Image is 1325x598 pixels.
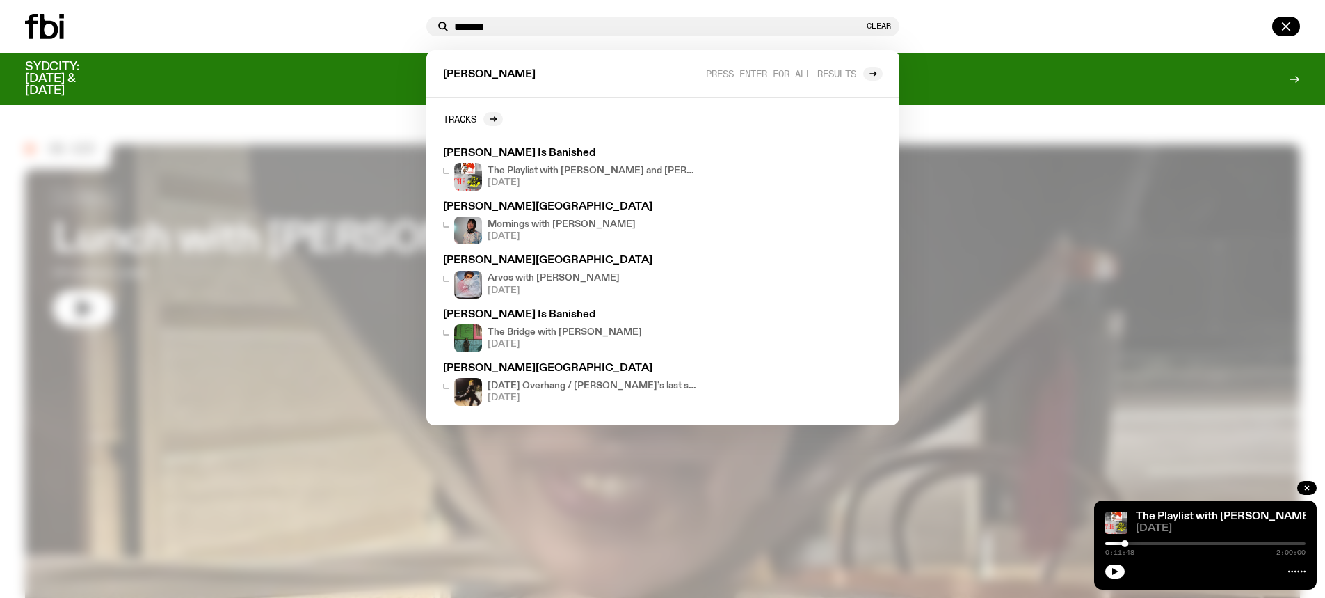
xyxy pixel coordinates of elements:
[488,381,699,391] h4: [DATE] Overhang / [PERSON_NAME]’s last show !!!!!!
[443,148,699,159] h3: [PERSON_NAME] Is Banished
[1276,549,1306,556] span: 2:00:00
[437,196,705,250] a: [PERSON_NAME][GEOGRAPHIC_DATA]Kana Frazer is smiling at the camera with her head tilted slightly ...
[488,274,620,283] h4: Arvos with [PERSON_NAME]
[706,68,856,79] span: Press enter for all results
[443,112,503,126] a: Tracks
[488,393,699,402] span: [DATE]
[443,113,476,124] h2: Tracks
[437,250,705,304] a: [PERSON_NAME][GEOGRAPHIC_DATA]Arvos with [PERSON_NAME][DATE]
[437,358,705,411] a: [PERSON_NAME][GEOGRAPHIC_DATA][DATE] Overhang / [PERSON_NAME]’s last show !!!!!![DATE]
[488,178,699,187] span: [DATE]
[443,363,699,374] h3: [PERSON_NAME][GEOGRAPHIC_DATA]
[488,232,636,241] span: [DATE]
[867,22,891,30] button: Clear
[1136,524,1306,534] span: [DATE]
[454,217,482,244] img: Kana Frazer is smiling at the camera with her head tilted slightly to her left. She wears big bla...
[1105,549,1134,556] span: 0:11:48
[454,324,482,352] img: Amelia Sparke is wearing a black hoodie and pants, leaning against a blue, green and pink wall wi...
[488,220,636,229] h4: Mornings with [PERSON_NAME]
[443,70,536,80] span: [PERSON_NAME]
[488,340,642,349] span: [DATE]
[488,166,699,175] h4: The Playlist with [PERSON_NAME] and [PERSON_NAME]
[25,61,114,97] h3: SYDCITY: [DATE] & [DATE]
[488,328,642,337] h4: The Bridge with [PERSON_NAME]
[706,67,883,81] a: Press enter for all results
[443,255,699,266] h3: [PERSON_NAME][GEOGRAPHIC_DATA]
[437,304,705,358] a: [PERSON_NAME] Is BanishedAmelia Sparke is wearing a black hoodie and pants, leaning against a blu...
[488,286,620,295] span: [DATE]
[443,310,699,320] h3: [PERSON_NAME] Is Banished
[443,202,699,212] h3: [PERSON_NAME][GEOGRAPHIC_DATA]
[437,143,705,196] a: [PERSON_NAME] Is BanishedThe Playlist with [PERSON_NAME] and [PERSON_NAME][DATE]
